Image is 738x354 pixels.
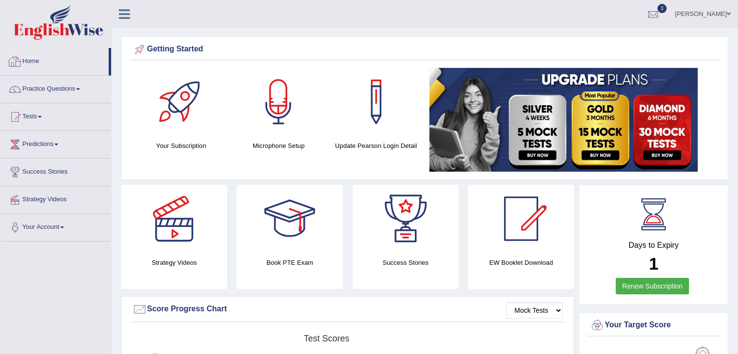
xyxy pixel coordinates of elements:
[0,186,111,210] a: Strategy Videos
[237,257,343,268] h4: Book PTE Exam
[121,257,227,268] h4: Strategy Videos
[649,254,658,273] b: 1
[132,42,717,57] div: Getting Started
[429,68,698,172] img: small5.jpg
[468,257,574,268] h4: EW Booklet Download
[590,241,717,250] h4: Days to Expiry
[332,141,420,151] h4: Update Pearson Login Detail
[137,141,225,151] h4: Your Subscription
[616,278,689,294] a: Renew Subscription
[590,318,717,333] div: Your Target Score
[132,302,563,317] div: Score Progress Chart
[0,214,111,238] a: Your Account
[353,257,459,268] h4: Success Stories
[0,48,109,72] a: Home
[657,4,667,13] span: 3
[0,131,111,155] a: Predictions
[0,159,111,183] a: Success Stories
[0,103,111,128] a: Tests
[235,141,323,151] h4: Microphone Setup
[304,334,349,343] tspan: Test scores
[0,76,111,100] a: Practice Questions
